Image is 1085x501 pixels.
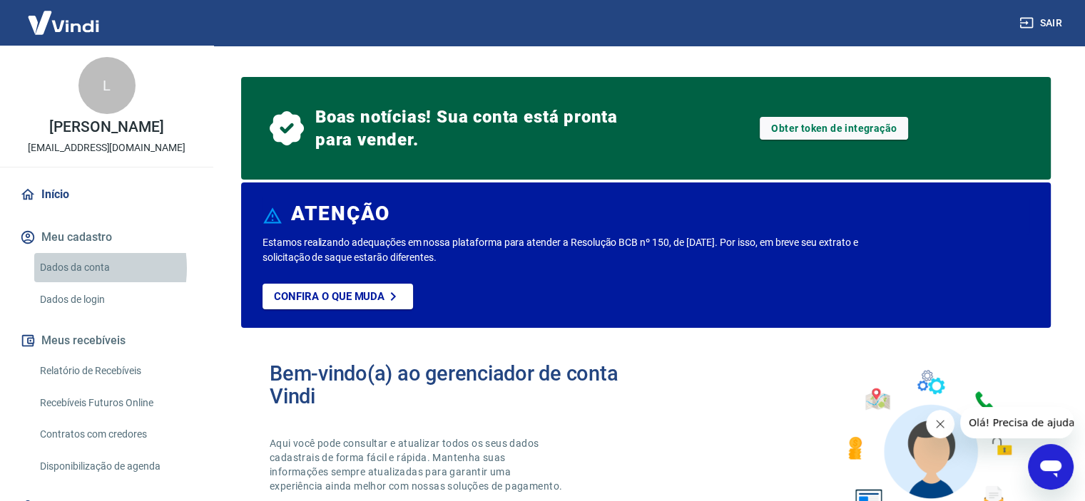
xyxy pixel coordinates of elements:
[9,10,120,21] span: Olá! Precisa de ajuda?
[270,436,565,493] p: Aqui você pode consultar e atualizar todos os seus dados cadastrais de forma fácil e rápida. Mant...
[960,407,1074,438] iframe: Mensagem da empresa
[49,120,163,135] p: [PERSON_NAME]
[1028,444,1074,490] iframe: Botão para abrir a janela de mensagens
[270,362,646,408] h2: Bem-vindo(a) ao gerenciador de conta Vindi
[28,140,185,155] p: [EMAIL_ADDRESS][DOMAIN_NAME]
[291,207,390,221] h6: ATENÇÃO
[1017,10,1068,36] button: Sair
[34,388,196,418] a: Recebíveis Futuros Online
[34,420,196,449] a: Contratos com credores
[34,253,196,282] a: Dados da conta
[34,452,196,481] a: Disponibilização de agenda
[926,410,954,438] iframe: Fechar mensagem
[17,1,110,44] img: Vindi
[263,235,876,265] p: Estamos realizando adequações em nossa plataforma para atender a Resolução BCB nº 150, de [DATE]....
[760,117,908,140] a: Obter token de integração
[274,290,384,303] p: Confira o que muda
[17,179,196,210] a: Início
[315,105,623,151] span: Boas notícias! Sua conta está pronta para vender.
[17,222,196,253] button: Meu cadastro
[17,325,196,356] button: Meus recebíveis
[78,57,136,114] div: L
[34,356,196,386] a: Relatório de Recebíveis
[263,284,413,309] a: Confira o que muda
[34,285,196,314] a: Dados de login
